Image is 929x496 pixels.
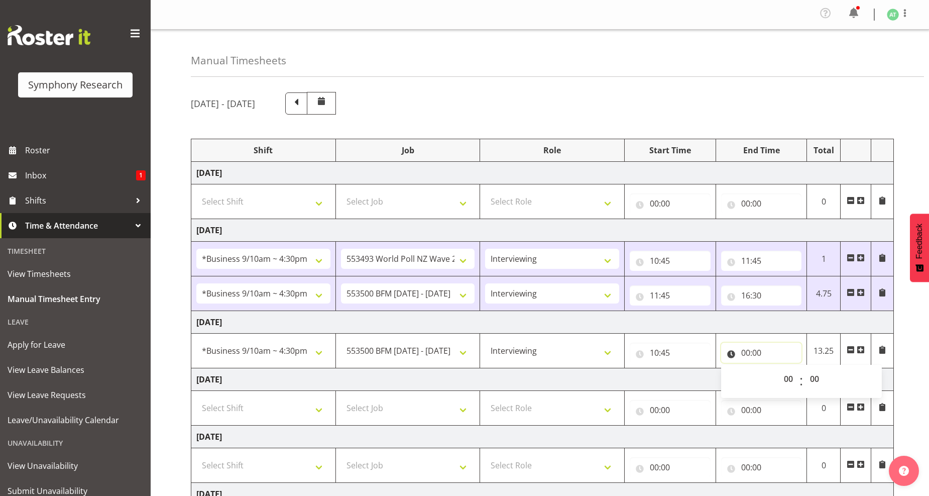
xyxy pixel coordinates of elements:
img: Rosterit website logo [8,25,90,45]
div: Shift [196,144,330,156]
span: 1 [136,170,146,180]
div: Job [341,144,475,156]
a: View Leave Balances [3,357,148,382]
span: Roster [25,143,146,158]
a: View Timesheets [3,261,148,286]
td: 0 [807,448,841,483]
div: Timesheet [3,241,148,261]
img: angela-tunnicliffe1838.jpg [887,9,899,21]
div: Total [812,144,835,156]
input: Click to select... [721,251,802,271]
button: Feedback - Show survey [910,214,929,282]
td: 1 [807,242,841,276]
span: Inbox [25,168,136,183]
h4: Manual Timesheets [191,55,286,66]
span: View Timesheets [8,266,143,281]
td: [DATE] [191,311,894,334]
span: Feedback [915,224,924,259]
a: Leave/Unavailability Calendar [3,408,148,433]
input: Click to select... [630,193,711,214]
div: Role [485,144,619,156]
input: Click to select... [630,343,711,363]
td: 0 [807,184,841,219]
td: [DATE] [191,162,894,184]
input: Click to select... [630,400,711,420]
td: 13.25 [807,334,841,368]
span: View Unavailability [8,458,143,473]
span: View Leave Requests [8,387,143,403]
input: Click to select... [630,457,711,477]
td: 0 [807,391,841,426]
a: Manual Timesheet Entry [3,286,148,312]
input: Click to select... [721,400,802,420]
input: Click to select... [721,457,802,477]
td: [DATE] [191,368,894,391]
td: [DATE] [191,219,894,242]
input: Click to select... [721,193,802,214]
td: [DATE] [191,426,894,448]
input: Click to select... [630,285,711,306]
a: View Leave Requests [3,382,148,408]
div: End Time [721,144,802,156]
input: Click to select... [721,285,802,306]
span: Shifts [25,193,131,208]
span: Leave/Unavailability Calendar [8,413,143,428]
a: Apply for Leave [3,332,148,357]
span: Manual Timesheet Entry [8,291,143,307]
img: help-xxl-2.png [899,466,909,476]
div: Symphony Research [28,77,123,92]
span: Apply for Leave [8,337,143,352]
input: Click to select... [721,343,802,363]
input: Click to select... [630,251,711,271]
span: Time & Attendance [25,218,131,233]
a: View Unavailability [3,453,148,478]
span: : [799,369,803,394]
span: View Leave Balances [8,362,143,377]
div: Unavailability [3,433,148,453]
div: Start Time [630,144,711,156]
div: Leave [3,312,148,332]
h5: [DATE] - [DATE] [191,98,255,109]
td: 4.75 [807,276,841,311]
